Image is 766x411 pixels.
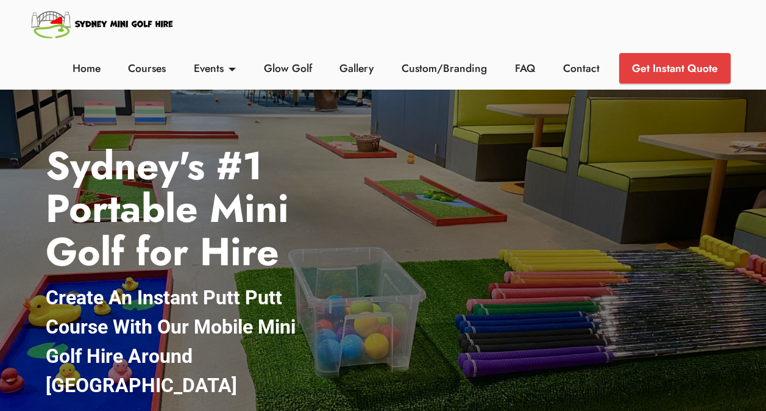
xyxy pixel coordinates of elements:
a: Courses [125,60,169,76]
a: Events [191,60,239,76]
a: Contact [559,60,603,76]
a: Gallery [336,60,377,76]
a: FAQ [512,60,539,76]
a: Home [69,60,104,76]
a: Glow Golf [260,60,315,76]
a: Custom/Branding [399,60,491,76]
strong: Create An Instant Putt Putt Course With Our Mobile Mini Golf Hire Around [GEOGRAPHIC_DATA] [46,286,296,397]
img: Sydney Mini Golf Hire [29,6,176,41]
a: Get Instant Quote [619,53,731,84]
strong: Sydney's #1 Portable Mini Golf for Hire [46,138,289,280]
